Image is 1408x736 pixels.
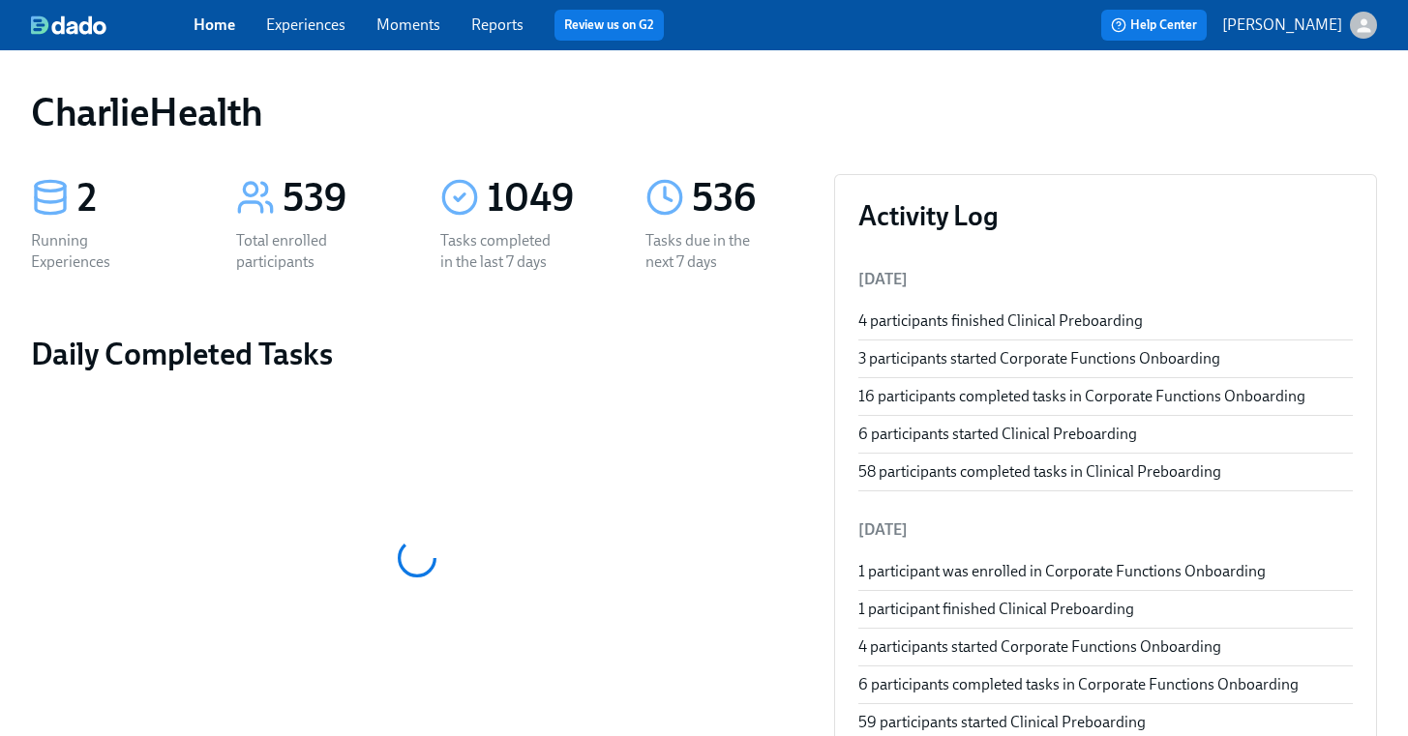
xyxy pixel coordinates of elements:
[858,270,908,288] span: [DATE]
[858,348,1353,369] div: 3 participants started Corporate Functions Onboarding
[858,599,1353,620] div: 1 participant finished Clinical Preboarding
[858,674,1353,695] div: 6 participants completed tasks in Corporate Functions Onboarding
[236,230,360,273] div: Total enrolled participants
[1222,15,1342,36] p: [PERSON_NAME]
[858,424,1353,445] div: 6 participants started Clinical Preboarding
[376,15,440,34] a: Moments
[645,230,769,273] div: Tasks due in the next 7 days
[194,15,235,34] a: Home
[1111,15,1197,35] span: Help Center
[440,230,564,273] div: Tasks completed in the last 7 days
[692,174,804,222] div: 536
[266,15,345,34] a: Experiences
[31,335,803,373] h2: Daily Completed Tasks
[31,230,155,273] div: Running Experiences
[1101,10,1207,41] button: Help Center
[283,174,395,222] div: 539
[858,461,1353,483] div: 58 participants completed tasks in Clinical Preboarding
[858,712,1353,733] div: 59 participants started Clinical Preboarding
[487,174,599,222] div: 1049
[31,89,263,135] h1: CharlieHealth
[1222,12,1377,39] button: [PERSON_NAME]
[31,15,106,35] img: dado
[471,15,524,34] a: Reports
[858,310,1353,332] div: 4 participants finished Clinical Preboarding
[858,636,1353,658] div: 4 participants started Corporate Functions Onboarding
[77,174,190,222] div: 2
[564,15,654,35] a: Review us on G2
[858,507,1353,553] li: [DATE]
[31,15,194,35] a: dado
[554,10,664,41] button: Review us on G2
[858,198,1353,233] h3: Activity Log
[858,386,1353,407] div: 16 participants completed tasks in Corporate Functions Onboarding
[858,561,1353,582] div: 1 participant was enrolled in Corporate Functions Onboarding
